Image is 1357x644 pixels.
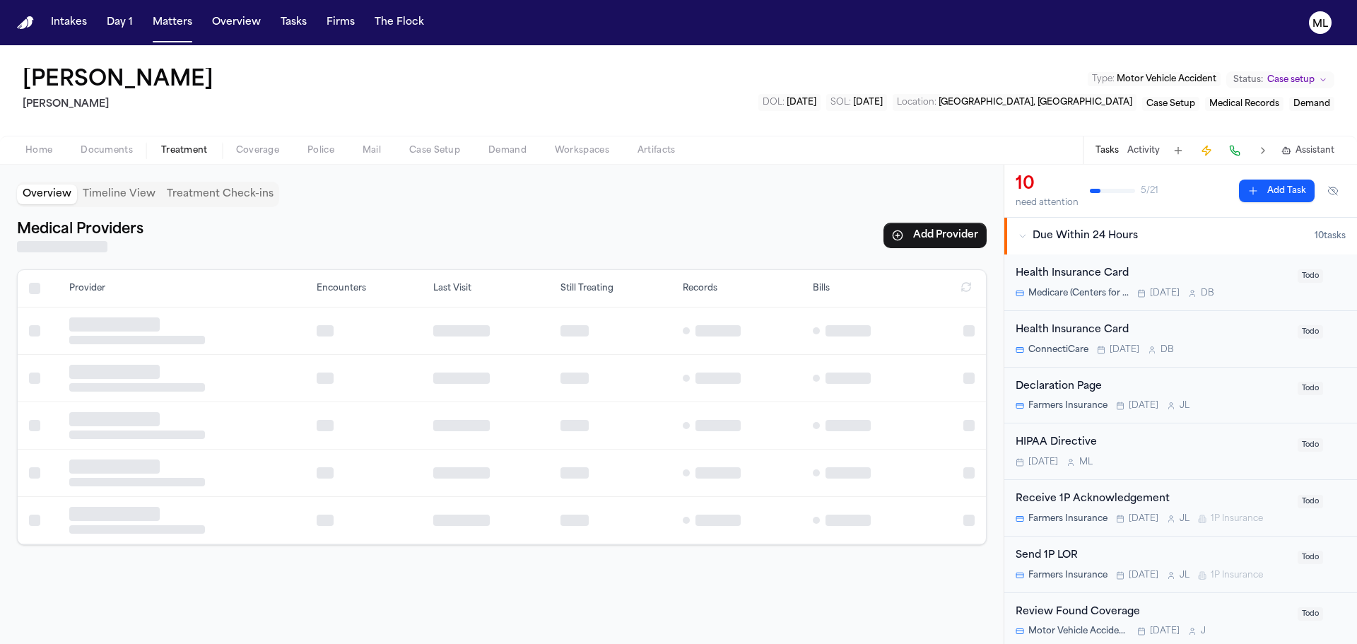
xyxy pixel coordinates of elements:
button: Matters [147,10,198,35]
span: Todo [1298,269,1323,283]
span: Artifacts [638,145,676,156]
a: Tasks [275,10,312,35]
div: HIPAA Directive [1016,435,1289,451]
div: 10 [1016,173,1079,196]
h1: [PERSON_NAME] [23,68,213,93]
span: Records [683,283,717,294]
span: Todo [1298,495,1323,508]
span: DOL : [763,98,785,107]
span: [DATE] [787,98,816,107]
button: Edit matter name [23,68,213,93]
span: Todo [1298,438,1323,452]
button: Make a Call [1225,141,1245,160]
button: Overview [206,10,266,35]
div: Open task: Health Insurance Card [1004,311,1357,368]
span: Medical Records [1209,100,1279,108]
span: Workspaces [555,145,609,156]
button: Intakes [45,10,93,35]
span: D B [1201,288,1214,299]
span: 1P Insurance [1211,513,1263,525]
span: Demand [1293,100,1330,108]
h2: Medical Providers [17,218,143,241]
span: Provider [69,283,105,294]
a: Home [17,16,34,30]
button: Tasks [1095,145,1119,156]
button: Activity [1127,145,1160,156]
span: [DATE] [1110,344,1139,356]
div: Open task: Send 1P LOR [1004,537,1357,593]
button: Firms [321,10,360,35]
button: Add Task [1239,180,1315,202]
button: Edit service: Demand [1289,97,1334,111]
span: Bills [813,283,830,294]
span: J L [1180,570,1189,581]
a: The Flock [369,10,430,35]
span: Case setup [1267,74,1315,86]
span: Still Treating [560,283,613,294]
button: Due Within 24 Hours10tasks [1004,218,1357,254]
span: 5 / 21 [1141,185,1158,197]
span: J L [1180,400,1189,411]
span: Todo [1298,382,1323,395]
span: Location : [897,98,936,107]
button: Refresh providers [958,279,975,295]
span: Demand [488,145,527,156]
span: Medicare (Centers for Medicare & Medicaid Services) [1028,288,1129,299]
div: Review Found Coverage [1016,604,1289,621]
span: J L [1180,513,1189,525]
span: [DATE] [1129,400,1158,411]
span: 1P Insurance [1211,570,1263,581]
div: need attention [1016,197,1079,209]
div: Open task: Health Insurance Card [1004,254,1357,311]
span: 10 task s [1315,230,1346,242]
span: Status: [1233,74,1263,86]
span: Home [25,145,52,156]
div: Open task: Receive 1P Acknowledgement [1004,480,1357,537]
span: M L [1079,457,1093,468]
span: Due Within 24 Hours [1033,229,1138,243]
button: Edit DOL: 2025-08-06 [758,94,821,111]
button: Assistant [1281,145,1334,156]
span: Motor Vehicle Accident Indemnification Corporation [1028,626,1129,637]
span: Case Setup [1146,100,1195,108]
img: Finch Logo [17,16,34,30]
span: Todo [1298,607,1323,621]
span: D B [1161,344,1174,356]
span: Farmers Insurance [1028,513,1108,525]
span: Police [307,145,334,156]
button: Edit Type: Motor Vehicle Accident [1088,72,1221,86]
button: Edit Location: White Plains, NY [893,94,1136,111]
span: [DATE] [1028,457,1058,468]
div: Open task: HIPAA Directive [1004,423,1357,480]
span: J [1201,626,1206,637]
span: Todo [1298,325,1323,339]
button: Day 1 [101,10,139,35]
div: Open task: Declaration Page [1004,368,1357,424]
button: Hide completed tasks (⌘⇧H) [1320,180,1346,202]
button: Change status from Case setup [1226,71,1334,88]
span: Motor Vehicle Accident [1117,75,1216,83]
span: Documents [81,145,133,156]
button: Treatment Check-ins [161,185,279,204]
button: Create Immediate Task [1197,141,1216,160]
span: SOL : [830,98,851,107]
span: Type : [1092,75,1115,83]
span: Todo [1298,551,1323,564]
span: Treatment [161,145,208,156]
span: Last Visit [433,283,471,294]
span: Encounters [317,283,366,294]
span: Farmers Insurance [1028,570,1108,581]
span: [DATE] [1129,570,1158,581]
span: [DATE] [853,98,883,107]
span: [DATE] [1129,513,1158,525]
span: ConnectiCare [1028,344,1088,356]
span: [DATE] [1150,626,1180,637]
button: Add Task [1168,141,1188,160]
button: Edit SOL: 2028-08-06 [826,94,887,111]
span: Case Setup [409,145,460,156]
